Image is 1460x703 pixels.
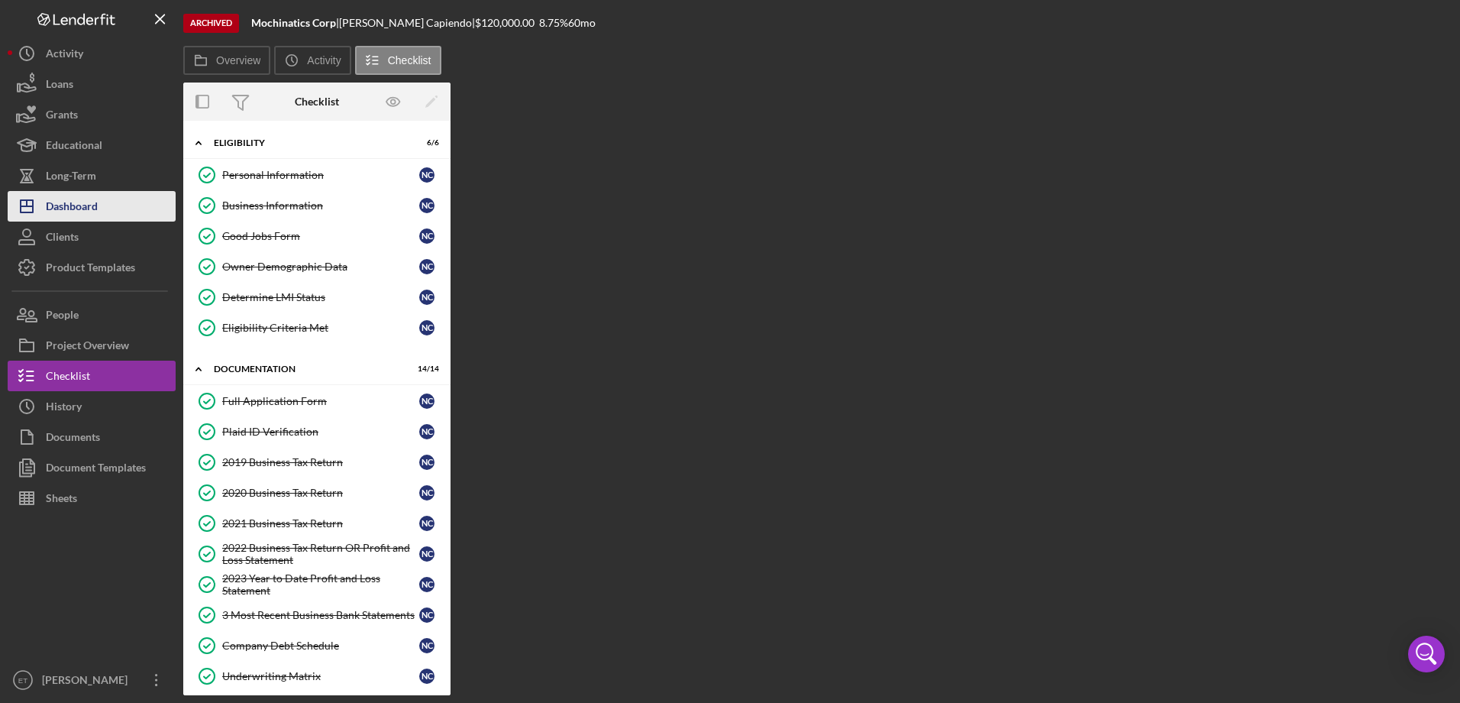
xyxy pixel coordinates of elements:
button: ET[PERSON_NAME] [8,665,176,695]
a: Personal InformationNC [191,160,443,190]
div: Documentation [214,364,401,374]
a: Clients [8,222,176,252]
div: 8.75 % [539,17,568,29]
a: 2023 Year to Date Profit and Loss StatementNC [191,569,443,600]
button: Document Templates [8,452,176,483]
text: ET [18,676,27,685]
button: Activity [274,46,350,75]
button: Activity [8,38,176,69]
div: N C [419,607,434,623]
div: Business Information [222,199,419,212]
div: 6 / 6 [412,138,439,147]
div: Eligibility Criteria Met [222,322,419,334]
div: 14 / 14 [412,364,439,374]
div: N C [419,577,434,592]
div: N C [419,198,434,213]
div: Plaid ID Verification [222,426,419,438]
div: Owner Demographic Data [222,261,419,273]
div: 2019 Business Tax Return [222,456,419,468]
div: Long-Term [46,160,96,195]
button: Dashboard [8,191,176,222]
div: | [251,17,339,29]
div: [PERSON_NAME] Capiendo | [339,17,475,29]
div: N C [419,167,434,183]
div: Company Debt Schedule [222,640,419,652]
label: Overview [216,54,260,66]
div: Document Templates [46,452,146,487]
div: Grants [46,99,78,134]
a: 3 Most Recent Business Bank StatementsNC [191,600,443,630]
div: 60 mo [568,17,596,29]
div: N C [419,455,434,470]
div: N C [419,485,434,501]
div: Determine LMI Status [222,291,419,303]
button: Checklist [355,46,441,75]
button: People [8,300,176,330]
button: Overview [183,46,270,75]
a: Eligibility Criteria MetNC [191,313,443,343]
div: People [46,300,79,334]
div: Full Application Form [222,395,419,407]
a: Full Application FormNC [191,386,443,416]
a: Owner Demographic DataNC [191,251,443,282]
button: Project Overview [8,330,176,361]
div: N C [419,290,434,305]
button: History [8,391,176,422]
div: Checklist [46,361,90,395]
div: Project Overview [46,330,129,364]
div: Eligibility [214,138,401,147]
a: Company Debt ScheduleNC [191,630,443,661]
div: Good Jobs Form [222,230,419,242]
div: Product Templates [46,252,135,287]
div: 2022 Business Tax Return OR Profit and Loss Statement [222,542,419,566]
div: 2021 Business Tax Return [222,517,419,530]
div: History [46,391,82,426]
button: Grants [8,99,176,130]
div: N C [419,669,434,684]
button: Educational [8,130,176,160]
div: Underwriting Matrix [222,670,419,682]
div: Documents [46,422,100,456]
div: Dashboard [46,191,98,225]
div: N C [419,516,434,531]
div: N C [419,259,434,274]
div: 2023 Year to Date Profit and Loss Statement [222,572,419,597]
a: Business InformationNC [191,190,443,221]
button: Sheets [8,483,176,513]
a: Underwriting MatrixNC [191,661,443,692]
div: N C [419,424,434,439]
div: $120,000.00 [475,17,539,29]
div: Activity [46,38,83,73]
button: Product Templates [8,252,176,283]
button: Checklist [8,361,176,391]
a: 2022 Business Tax Return OR Profit and Loss StatementNC [191,539,443,569]
div: Personal Information [222,169,419,181]
div: 2020 Business Tax Return [222,487,419,499]
div: N C [419,638,434,653]
a: Good Jobs FormNC [191,221,443,251]
div: N C [419,546,434,562]
div: 3 Most Recent Business Bank Statements [222,609,419,621]
b: Mochinatics Corp [251,16,336,29]
button: Documents [8,422,176,452]
div: Open Intercom Messenger [1408,636,1445,672]
button: Loans [8,69,176,99]
div: Educational [46,130,102,164]
div: N C [419,228,434,244]
a: Long-Term [8,160,176,191]
a: 2020 Business Tax ReturnNC [191,478,443,508]
label: Checklist [388,54,431,66]
div: N C [419,394,434,409]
